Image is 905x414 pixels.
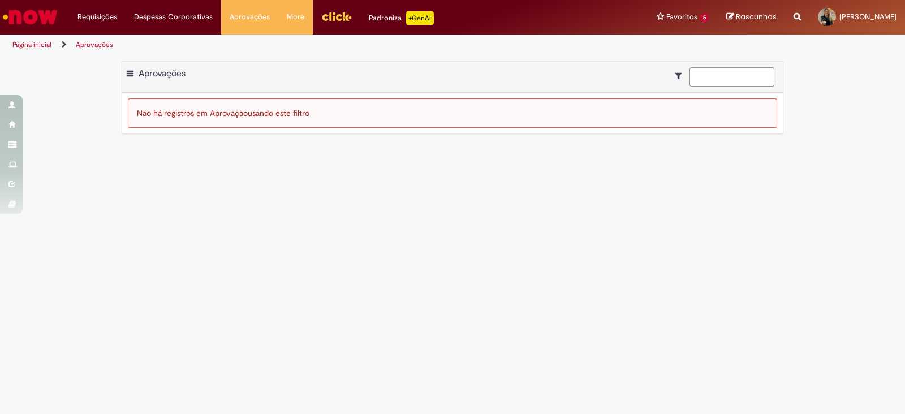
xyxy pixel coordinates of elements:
a: Aprovações [76,40,113,49]
span: Favoritos [666,11,697,23]
span: More [287,11,304,23]
ul: Trilhas de página [8,34,595,55]
span: Despesas Corporativas [134,11,213,23]
p: +GenAi [406,11,434,25]
i: Mostrar filtros para: Suas Solicitações [675,72,687,80]
a: Página inicial [12,40,51,49]
span: Requisições [77,11,117,23]
div: Não há registros em Aprovação [128,98,777,128]
span: Aprovações [230,11,270,23]
span: [PERSON_NAME] [839,12,897,21]
img: ServiceNow [1,6,59,28]
span: Rascunhos [736,11,777,22]
span: 5 [700,13,709,23]
span: Aprovações [139,68,186,79]
div: Padroniza [369,11,434,25]
img: click_logo_yellow_360x200.png [321,8,352,25]
a: Rascunhos [726,12,777,23]
span: usando este filtro [248,108,309,118]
